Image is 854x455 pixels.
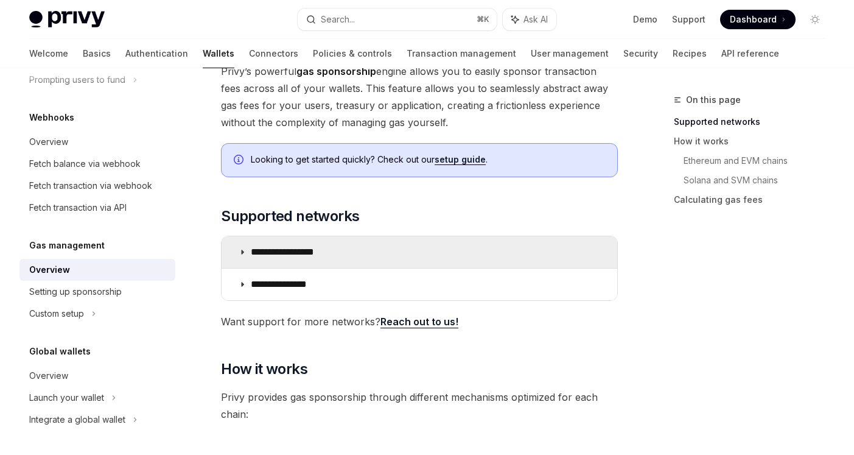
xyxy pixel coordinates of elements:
a: Demo [633,13,657,26]
span: Dashboard [730,13,777,26]
a: Policies & controls [313,39,392,68]
span: On this page [686,93,741,107]
a: Basics [83,39,111,68]
div: Search... [321,12,355,27]
a: Security [623,39,658,68]
a: Recipes [673,39,707,68]
a: Dashboard [720,10,796,29]
div: Fetch transaction via webhook [29,178,152,193]
img: light logo [29,11,105,28]
a: Authentication [125,39,188,68]
button: Ask AI [503,9,556,30]
button: Search...⌘K [298,9,497,30]
span: How it works [221,359,307,379]
a: Wallets [203,39,234,68]
a: How it works [674,132,835,151]
a: Transaction management [407,39,516,68]
span: Ask AI [523,13,548,26]
div: Launch your wallet [29,390,104,405]
a: Support [672,13,705,26]
span: Supported networks [221,206,359,226]
strong: gas sponsorship [296,65,376,77]
h5: Gas management [29,238,105,253]
a: setup guide [435,154,486,165]
div: Overview [29,135,68,149]
a: API reference [721,39,779,68]
span: ⌘ K [477,15,489,24]
a: Fetch balance via webhook [19,153,175,175]
a: Calculating gas fees [674,190,835,210]
div: Custom setup [29,306,84,321]
a: Overview [19,131,175,153]
span: Looking to get started quickly? Check out our . [251,153,605,166]
a: User management [531,39,609,68]
div: Fetch transaction via API [29,200,127,215]
span: Privy provides gas sponsorship through different mechanisms optimized for each chain: [221,389,618,423]
a: Supported networks [674,112,835,132]
div: Integrate a global wallet [29,412,125,427]
h5: Webhooks [29,110,74,125]
svg: Info [234,155,246,167]
div: Overview [29,263,70,277]
a: Solana and SVM chains [684,171,835,190]
span: Privy’s powerful engine allows you to easily sponsor transaction fees across all of your wallets.... [221,63,618,131]
button: Toggle dark mode [805,10,825,29]
div: Fetch balance via webhook [29,157,141,171]
a: Connectors [249,39,298,68]
a: Fetch transaction via webhook [19,175,175,197]
div: Overview [29,369,68,383]
a: Setting up sponsorship [19,281,175,303]
div: Setting up sponsorship [29,284,122,299]
h5: Global wallets [29,344,91,359]
a: Overview [19,259,175,281]
a: Welcome [29,39,68,68]
span: Want support for more networks? [221,313,618,330]
a: Reach out to us! [380,316,458,328]
a: Overview [19,365,175,387]
a: Fetch transaction via API [19,197,175,219]
a: Ethereum and EVM chains [684,151,835,171]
